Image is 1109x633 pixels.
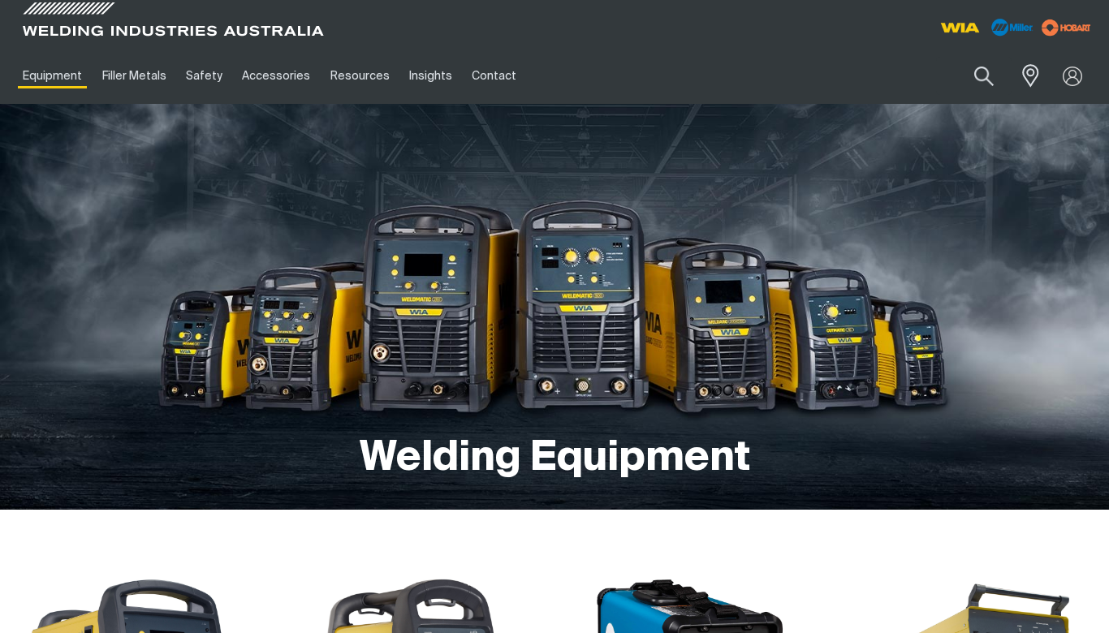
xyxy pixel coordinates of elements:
[462,48,526,104] a: Contact
[321,48,399,104] a: Resources
[1037,15,1096,40] img: miller
[956,57,1012,95] button: Search products
[360,433,750,485] h1: Welding Equipment
[92,48,175,104] a: Filler Metals
[399,48,462,104] a: Insights
[13,48,92,104] a: Equipment
[13,48,826,104] nav: Main
[176,48,232,104] a: Safety
[936,57,1012,95] input: Product name or item number...
[232,48,320,104] a: Accessories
